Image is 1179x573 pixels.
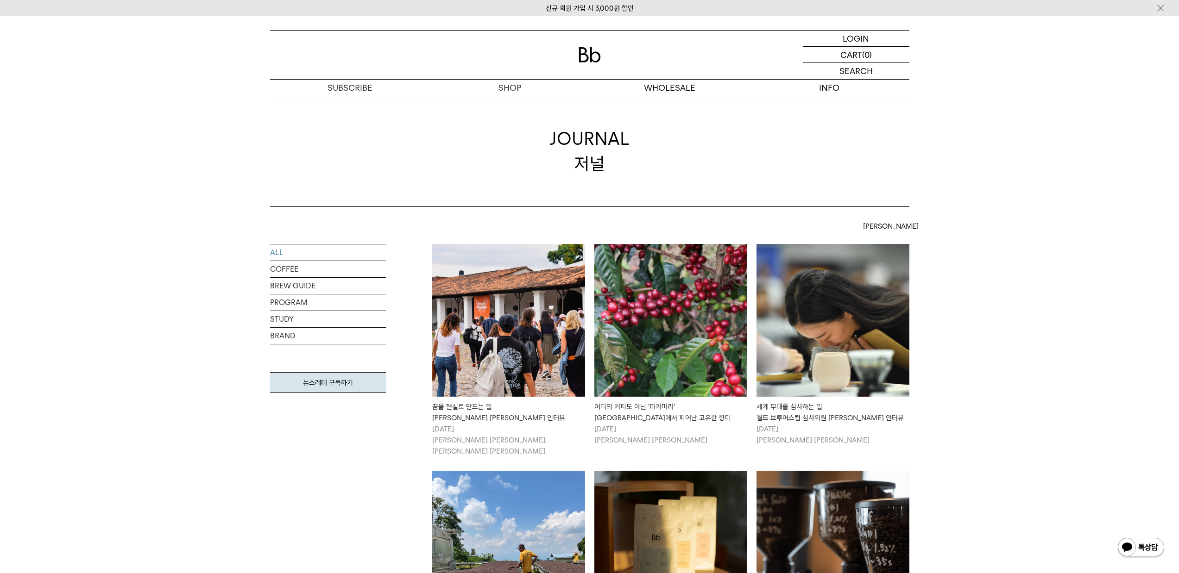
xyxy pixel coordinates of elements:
[803,31,909,47] a: LOGIN
[270,261,386,277] a: COFFEE
[432,424,585,457] p: [DATE] [PERSON_NAME] [PERSON_NAME], [PERSON_NAME] [PERSON_NAME]
[862,47,872,62] p: (0)
[546,4,634,12] a: 신규 회원 가입 시 3,000원 할인
[270,372,386,393] a: 뉴스레터 구독하기
[757,244,909,446] a: 세계 무대를 심사하는 일월드 브루어스컵 심사위원 크리스티 인터뷰 세계 무대를 심사하는 일월드 브루어스컵 심사위원 [PERSON_NAME] 인터뷰 [DATE][PERSON_NA...
[430,80,590,96] a: SHOP
[803,47,909,63] a: CART (0)
[863,221,919,232] span: [PERSON_NAME]
[432,244,585,397] img: 꿈을 현실로 만드는 일빈보야지 탁승희 대표 인터뷰
[270,244,386,261] a: ALL
[432,244,585,457] a: 꿈을 현실로 만드는 일빈보야지 탁승희 대표 인터뷰 꿈을 현실로 만드는 일[PERSON_NAME] [PERSON_NAME] 인터뷰 [DATE][PERSON_NAME] [PERS...
[270,294,386,311] a: PROGRAM
[757,401,909,424] div: 세계 무대를 심사하는 일 월드 브루어스컵 심사위원 [PERSON_NAME] 인터뷰
[843,31,869,46] p: LOGIN
[757,424,909,446] p: [DATE] [PERSON_NAME] [PERSON_NAME]
[432,401,585,424] div: 꿈을 현실로 만드는 일 [PERSON_NAME] [PERSON_NAME] 인터뷰
[839,63,873,79] p: SEARCH
[579,47,601,62] img: 로고
[1117,537,1165,559] img: 카카오톡 채널 1:1 채팅 버튼
[270,311,386,327] a: STUDY
[270,328,386,344] a: BRAND
[270,80,430,96] a: SUBSCRIBE
[590,80,750,96] p: WHOLESALE
[750,80,909,96] p: INFO
[594,244,747,397] img: 어디의 커피도 아닌 '파카마라'엘살바도르에서 피어난 고유한 향미
[594,401,747,424] div: 어디의 커피도 아닌 '파카마라' [GEOGRAPHIC_DATA]에서 피어난 고유한 향미
[840,47,862,62] p: CART
[270,278,386,294] a: BREW GUIDE
[594,424,747,446] p: [DATE] [PERSON_NAME] [PERSON_NAME]
[550,126,630,175] div: JOURNAL 저널
[757,244,909,397] img: 세계 무대를 심사하는 일월드 브루어스컵 심사위원 크리스티 인터뷰
[594,244,747,446] a: 어디의 커피도 아닌 '파카마라'엘살바도르에서 피어난 고유한 향미 어디의 커피도 아닌 '파카마라'[GEOGRAPHIC_DATA]에서 피어난 고유한 향미 [DATE][PERSON...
